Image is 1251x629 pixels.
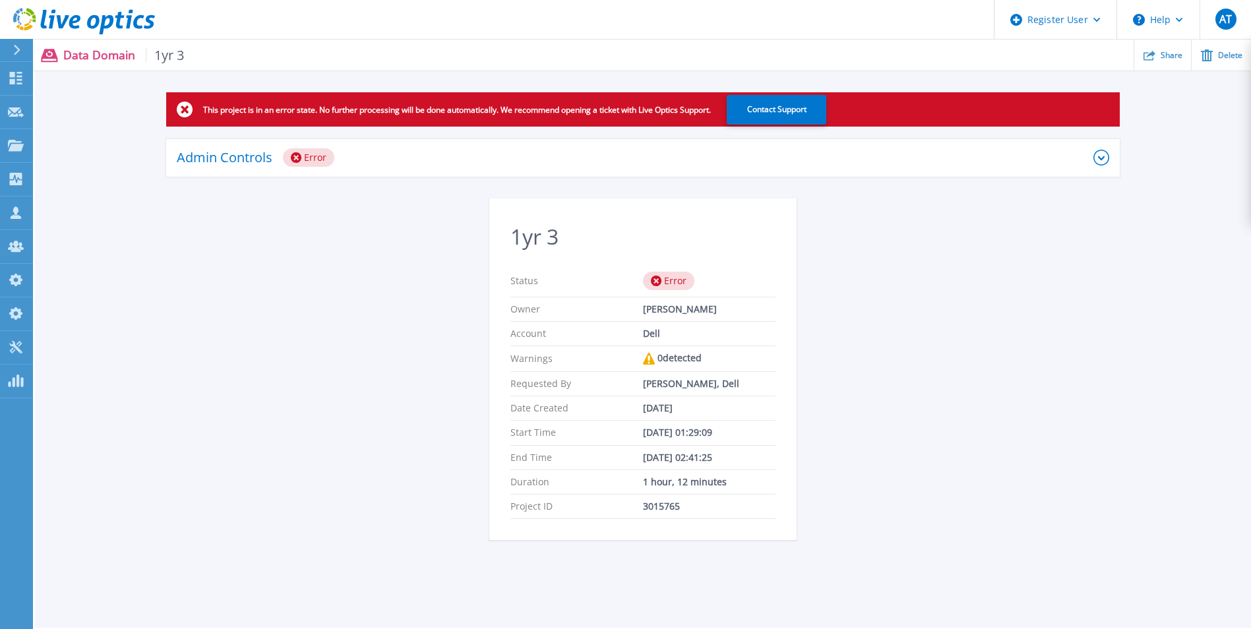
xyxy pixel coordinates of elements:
span: AT [1219,14,1232,24]
div: Error [283,148,334,167]
div: [DATE] [643,403,776,413]
p: End Time [510,452,643,463]
p: Duration [510,477,643,487]
div: 3015765 [643,501,776,512]
button: Contact Support [727,95,826,125]
div: [PERSON_NAME] [643,304,776,314]
div: [PERSON_NAME], Dell [643,378,776,389]
div: 1 hour, 12 minutes [643,477,776,487]
div: 0 detected [643,353,776,365]
p: Status [510,272,643,290]
p: Requested By [510,378,643,389]
p: Data Domain [63,47,185,63]
span: Delete [1218,51,1242,59]
p: Start Time [510,427,643,438]
span: 1yr 3 [146,47,185,63]
p: Account [510,328,643,339]
h2: 1yr 3 [510,225,776,249]
div: [DATE] 01:29:09 [643,427,776,438]
p: Warnings [510,353,643,365]
p: Admin Controls [177,151,272,164]
p: Owner [510,304,643,314]
p: Project ID [510,501,643,512]
div: [DATE] 02:41:25 [643,452,776,463]
div: Error [643,272,694,290]
span: Share [1161,51,1182,59]
p: Date Created [510,403,643,413]
div: Dell [643,328,776,339]
p: This project is in an error state. No further processing will be done automatically. We recommend... [203,105,711,115]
